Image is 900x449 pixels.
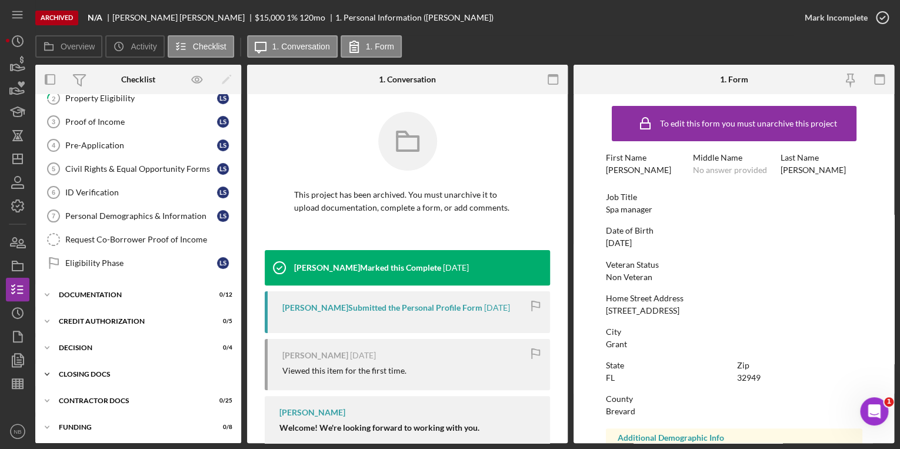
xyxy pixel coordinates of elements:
div: Archived [35,11,78,25]
div: 0 / 25 [211,397,232,404]
div: Funding [59,424,203,431]
tspan: 2 [52,94,55,102]
button: Activity [105,35,164,58]
button: Mark Incomplete [793,6,894,29]
a: 2Property EligibilityLS [41,87,235,110]
button: 1. Form [341,35,402,58]
div: Decision [59,344,203,351]
div: County [606,394,862,404]
div: 0 / 5 [211,318,232,325]
div: First Name [606,153,688,162]
div: 1. Conversation [379,75,436,84]
div: Eligibility Phase [65,258,217,268]
tspan: 7 [52,212,55,219]
div: [PERSON_NAME] [279,408,345,417]
a: 6ID VerificationLS [41,181,235,204]
label: Checklist [193,42,226,51]
div: FL [606,373,615,383]
time: 2024-05-30 11:45 [484,303,510,312]
div: 1 % [286,13,298,22]
tspan: 4 [52,142,56,149]
div: L S [217,139,229,151]
a: 7Personal Demographics & InformationLS [41,204,235,228]
div: [PERSON_NAME] Submitted the Personal Profile Form [282,303,482,312]
div: Personal Demographics & Information [65,211,217,221]
div: Proof of Income [65,117,217,127]
div: CLOSING DOCS [59,371,226,378]
div: 32949 [737,373,761,383]
div: [PERSON_NAME] [282,351,348,360]
div: Additional Demographic Info [618,433,851,443]
div: [PERSON_NAME] [606,165,671,175]
span: 1 [884,397,894,407]
div: Grant [606,340,627,349]
button: 1. Conversation [247,35,338,58]
label: 1. Form [366,42,394,51]
div: No answer provided [693,165,767,175]
tspan: 3 [52,118,55,125]
div: Brevard [606,407,635,416]
div: L S [217,92,229,104]
div: To edit this form you must unarchive this project [660,119,837,128]
div: 0 / 12 [211,291,232,298]
div: [DATE] [606,238,632,248]
div: Non Veteran [606,272,652,282]
div: 0 / 4 [211,344,232,351]
div: Date of Birth [606,226,862,235]
b: N/A [88,13,102,22]
div: City [606,327,862,337]
div: Request Co-Borrower Proof of Income [65,235,235,244]
div: $15,000 [255,13,285,22]
div: L S [217,116,229,128]
label: Activity [131,42,156,51]
a: 3Proof of IncomeLS [41,110,235,134]
div: L S [217,163,229,175]
div: 0 / 8 [211,424,232,431]
iframe: Intercom live chat [860,397,888,425]
div: Middle Name [693,153,775,162]
a: Eligibility PhaseLS [41,251,235,275]
time: 2024-06-11 15:52 [443,263,469,272]
div: Zip [737,361,862,370]
div: Viewed this item for the first time. [282,366,406,375]
a: Request Co-Borrower Proof of Income [41,228,235,251]
div: Pre-Application [65,141,217,150]
p: This project has been archived. You must unarchive it to upload documentation, complete a form, o... [294,188,521,215]
div: L S [217,187,229,198]
button: NB [6,420,29,443]
div: CREDIT AUTHORIZATION [59,318,203,325]
div: Spa manager [606,205,652,214]
div: [PERSON_NAME] [PERSON_NAME] [112,13,255,22]
label: 1. Conversation [272,42,330,51]
div: Checklist [121,75,155,84]
div: 120 mo [299,13,325,22]
text: NB [14,428,21,435]
tspan: 5 [52,165,55,172]
strong: Welcome! We're looking forward to working with you. [279,423,479,433]
div: Last Name [781,153,862,162]
button: Overview [35,35,102,58]
label: Overview [61,42,95,51]
div: ID Verification [65,188,217,197]
div: Property Eligibility [65,94,217,103]
div: Civil Rights & Equal Opportunity Forms [65,164,217,174]
tspan: 6 [52,189,55,196]
a: 4Pre-ApplicationLS [41,134,235,157]
div: L S [217,210,229,222]
div: [PERSON_NAME] [781,165,846,175]
div: Documentation [59,291,203,298]
div: [STREET_ADDRESS] [606,306,679,315]
div: 1. Personal Information ([PERSON_NAME]) [335,13,494,22]
a: 5Civil Rights & Equal Opportunity FormsLS [41,157,235,181]
div: 1. Form [720,75,748,84]
div: Job Title [606,192,862,202]
div: Mark Incomplete [805,6,868,29]
button: Checklist [168,35,234,58]
div: Home Street Address [606,294,862,303]
div: State [606,361,731,370]
div: [PERSON_NAME] Marked this Complete [294,263,441,272]
div: L S [217,257,229,269]
time: 2024-05-30 11:44 [350,351,376,360]
div: Veteran Status [606,260,862,270]
div: Contractor Docs [59,397,203,404]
